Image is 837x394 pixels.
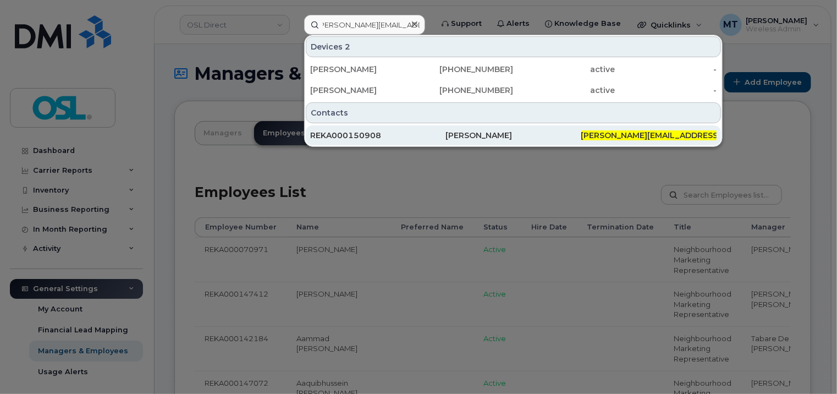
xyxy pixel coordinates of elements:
div: - [615,85,717,96]
div: [PHONE_NUMBER] [412,85,514,96]
div: [PERSON_NAME] [445,130,581,141]
span: 2 [345,41,350,52]
div: Devices [306,36,721,57]
div: active [514,64,615,75]
span: [PERSON_NAME][EMAIL_ADDRESS][DOMAIN_NAME] [581,130,788,140]
div: [PERSON_NAME] [310,85,412,96]
a: REKA000150908[PERSON_NAME][PERSON_NAME][EMAIL_ADDRESS][DOMAIN_NAME] [306,125,721,145]
div: [PERSON_NAME] [310,64,412,75]
div: active [514,85,615,96]
div: REKA000150908 [310,130,445,141]
div: - [615,64,717,75]
div: [PHONE_NUMBER] [412,64,514,75]
a: [PERSON_NAME][PHONE_NUMBER]active- [306,80,721,100]
div: Contacts [306,102,721,123]
a: [PERSON_NAME][PHONE_NUMBER]active- [306,59,721,79]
